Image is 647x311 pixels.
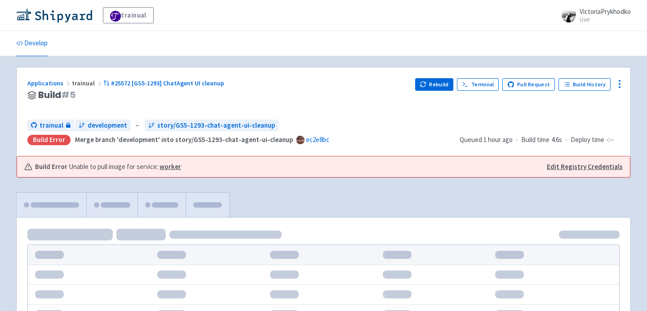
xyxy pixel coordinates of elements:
[606,135,614,145] span: -:--
[145,120,279,132] a: story/GS5-1293-chat-agent-ui-cleanup
[502,78,555,91] a: Pull Request
[157,120,275,131] span: story/GS5-1293-chat-agent-ui-cleanup
[16,31,48,56] a: Develop
[571,135,604,145] span: Deploy time
[88,120,127,131] span: development
[27,120,74,132] a: trainual
[27,135,71,145] div: Build Error
[547,162,623,172] a: Edit Registry Credentials
[103,79,226,87] a: #25572 [GS5-1293] ChatAgent UI cleanup
[556,8,631,22] a: VictoriaPrykhodko User
[580,17,631,22] small: User
[457,78,499,91] a: Terminal
[460,135,620,145] div: · ·
[103,7,154,23] a: trainual
[75,120,131,132] a: development
[460,135,513,144] span: Queued
[61,89,75,101] span: # 5
[415,78,454,91] button: Rebuild
[35,162,67,172] b: Build Error
[558,78,611,91] a: Build History
[580,7,631,16] span: VictoriaPrykhodko
[40,120,63,131] span: trainual
[306,135,329,144] a: ec2e8bc
[16,8,92,22] img: Shipyard logo
[521,135,550,145] span: Build time
[27,79,72,87] a: Applications
[551,135,562,145] span: 4.6s
[72,79,103,87] span: trainual
[75,135,293,144] strong: Merge branch 'development' into story/GS5-1293-chat-agent-ui-cleanup
[483,135,513,144] time: 1 hour ago
[69,162,181,172] span: Unable to pull image for service:
[38,90,75,100] span: Build
[134,120,141,131] span: ←
[160,162,181,171] a: worker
